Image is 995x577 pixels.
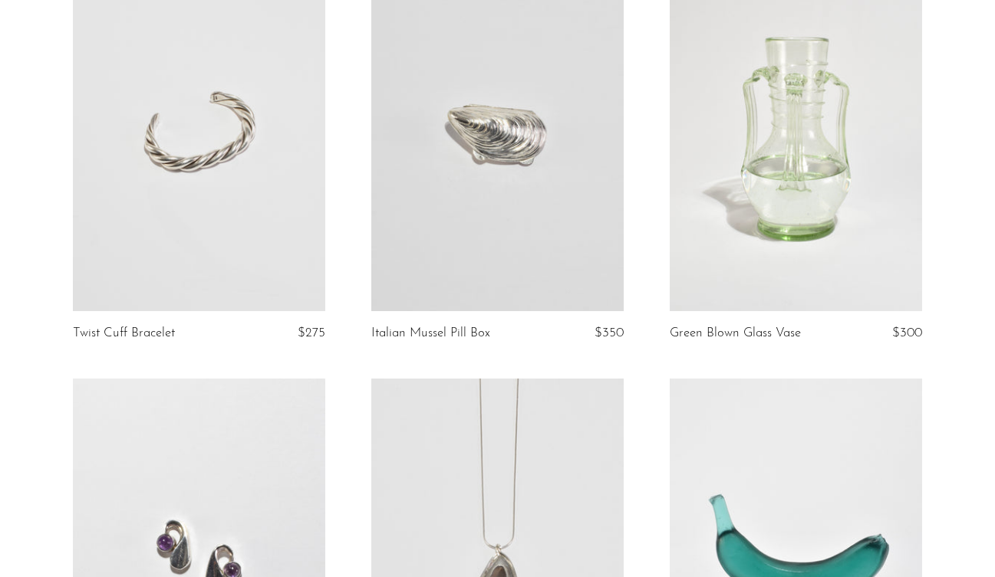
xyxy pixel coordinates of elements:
[371,326,490,340] a: Italian Mussel Pill Box
[298,326,325,339] span: $275
[73,326,175,340] a: Twist Cuff Bracelet
[892,326,922,339] span: $300
[670,326,801,340] a: Green Blown Glass Vase
[595,326,624,339] span: $350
